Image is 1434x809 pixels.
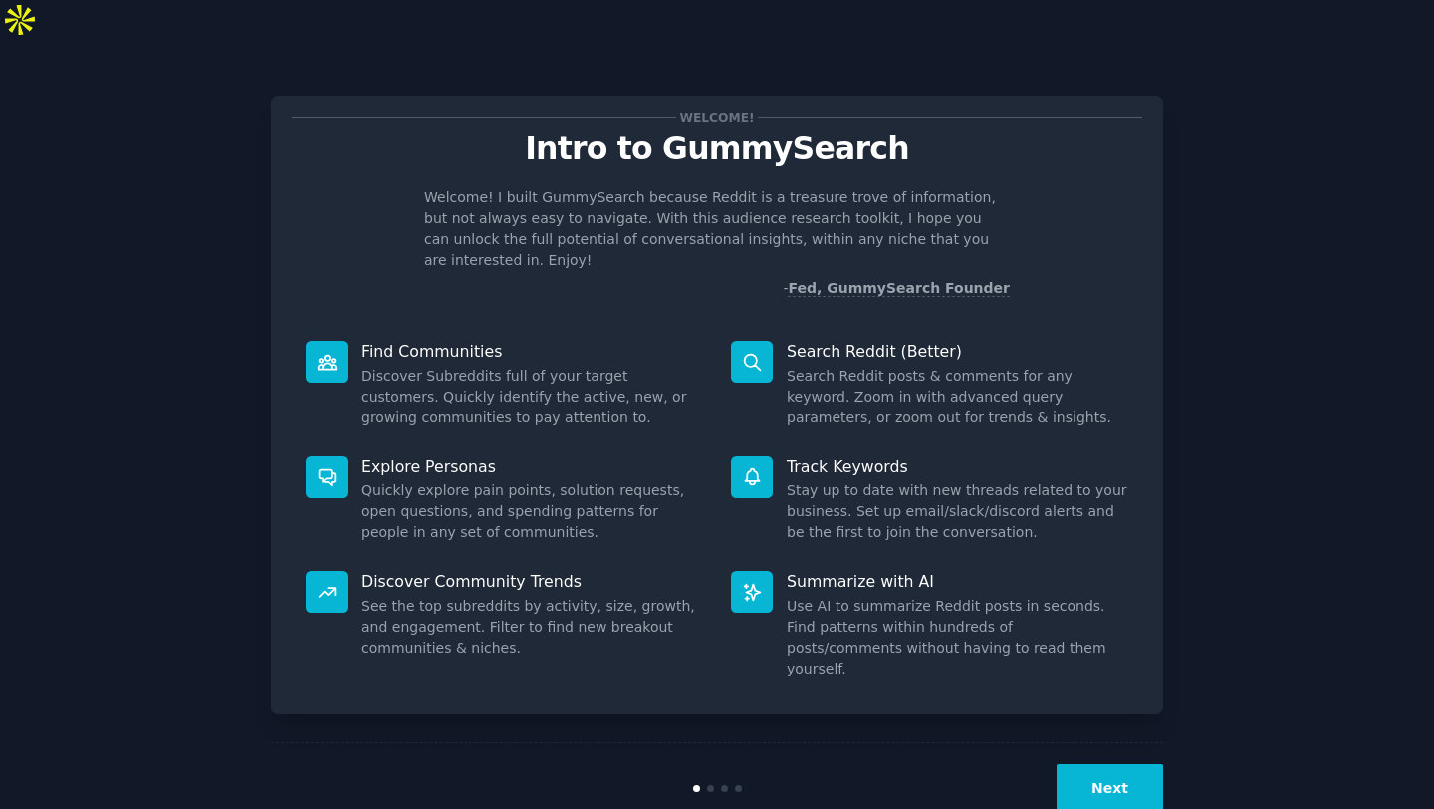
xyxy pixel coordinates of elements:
p: Intro to GummySearch [292,132,1142,166]
p: Discover Community Trends [361,571,703,592]
dd: See the top subreddits by activity, size, growth, and engagement. Filter to find new breakout com... [361,596,703,659]
p: Find Communities [361,341,703,362]
dd: Stay up to date with new threads related to your business. Set up email/slack/discord alerts and ... [787,480,1128,543]
p: Track Keywords [787,456,1128,477]
dd: Quickly explore pain points, solution requests, open questions, and spending patterns for people ... [361,480,703,543]
dd: Use AI to summarize Reddit posts in seconds. Find patterns within hundreds of posts/comments with... [787,596,1128,679]
dd: Discover Subreddits full of your target customers. Quickly identify the active, new, or growing c... [361,366,703,428]
div: - [783,278,1010,299]
p: Summarize with AI [787,571,1128,592]
span: Welcome! [676,107,758,128]
p: Explore Personas [361,456,703,477]
p: Welcome! I built GummySearch because Reddit is a treasure trove of information, but not always ea... [424,187,1010,271]
p: Search Reddit (Better) [787,341,1128,362]
dd: Search Reddit posts & comments for any keyword. Zoom in with advanced query parameters, or zoom o... [787,366,1128,428]
a: Fed, GummySearch Founder [788,280,1010,297]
